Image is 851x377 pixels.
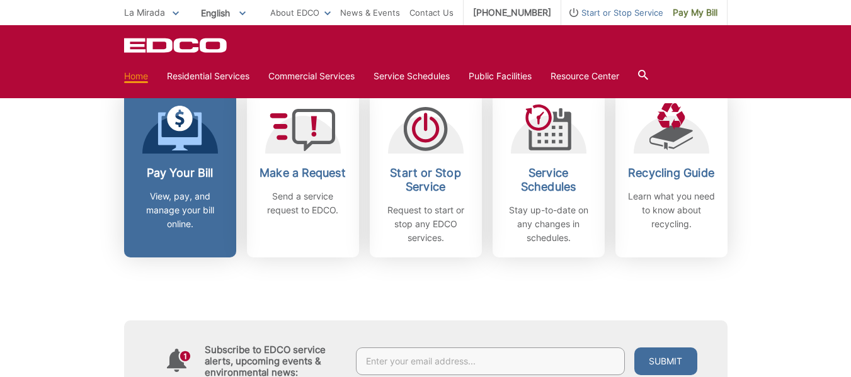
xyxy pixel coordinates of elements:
[379,203,472,245] p: Request to start or stop any EDCO services.
[673,6,717,20] span: Pay My Bill
[124,69,148,83] a: Home
[374,69,450,83] a: Service Schedules
[124,7,165,18] span: La Mirada
[167,69,249,83] a: Residential Services
[634,347,697,375] button: Submit
[134,189,227,231] p: View, pay, and manage your bill online.
[615,91,728,257] a: Recycling Guide Learn what you need to know about recycling.
[625,166,718,180] h2: Recycling Guide
[134,166,227,180] h2: Pay Your Bill
[256,189,350,217] p: Send a service request to EDCO.
[356,347,625,375] input: Enter your email address...
[502,166,595,194] h2: Service Schedules
[340,6,400,20] a: News & Events
[469,69,532,83] a: Public Facilities
[270,6,331,20] a: About EDCO
[379,166,472,194] h2: Start or Stop Service
[625,189,718,231] p: Learn what you need to know about recycling.
[268,69,355,83] a: Commercial Services
[502,203,595,245] p: Stay up-to-date on any changes in schedules.
[493,91,605,257] a: Service Schedules Stay up-to-date on any changes in schedules.
[256,166,350,180] h2: Make a Request
[191,3,255,23] span: English
[124,91,236,257] a: Pay Your Bill View, pay, and manage your bill online.
[124,38,229,53] a: EDCD logo. Return to the homepage.
[247,91,359,257] a: Make a Request Send a service request to EDCO.
[551,69,619,83] a: Resource Center
[409,6,454,20] a: Contact Us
